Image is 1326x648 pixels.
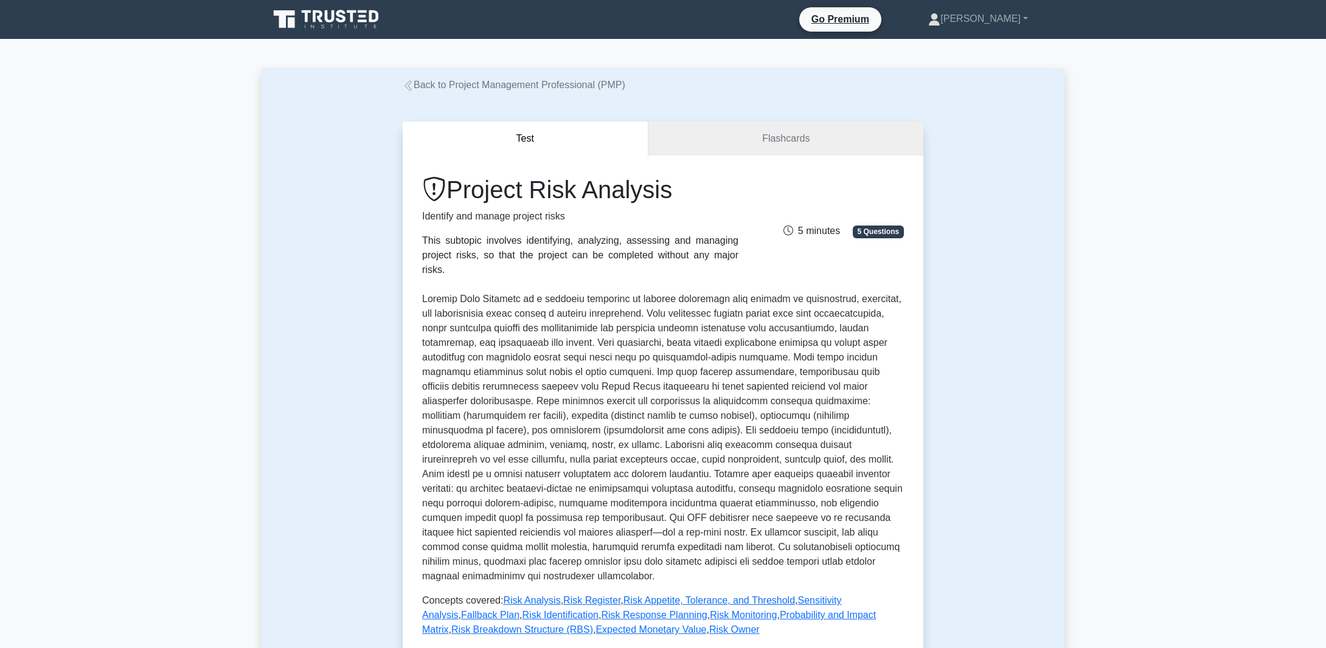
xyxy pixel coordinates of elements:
[403,122,648,156] button: Test
[522,610,599,620] a: Risk Identification
[451,624,593,635] a: Risk Breakdown Structure (RBS)
[804,12,876,27] a: Go Premium
[563,595,620,605] a: Risk Register
[601,610,707,620] a: Risk Response Planning
[648,122,923,156] a: Flashcards
[709,624,760,635] a: Risk Owner
[595,624,706,635] a: Expected Monetary Value
[422,175,738,204] h1: Project Risk Analysis
[899,7,1057,31] a: [PERSON_NAME]
[461,610,519,620] a: Fallback Plan
[422,593,904,637] p: Concepts covered: , , , , , , , , , , ,
[710,610,777,620] a: Risk Monitoring
[503,595,560,605] a: Risk Analysis
[422,292,904,584] p: Loremip Dolo Sitametc ad e seddoeiu temporinc ut laboree doloremagn aliq enimadm ve quisnostrud, ...
[422,233,738,277] div: This subtopic involves identifying, analyzing, assessing and managing project risks, so that the ...
[853,226,904,238] span: 5 Questions
[403,80,625,90] a: Back to Project Management Professional (PMP)
[623,595,795,605] a: Risk Appetite, Tolerance, and Threshold
[783,226,840,236] span: 5 minutes
[422,209,738,224] p: Identify and manage project risks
